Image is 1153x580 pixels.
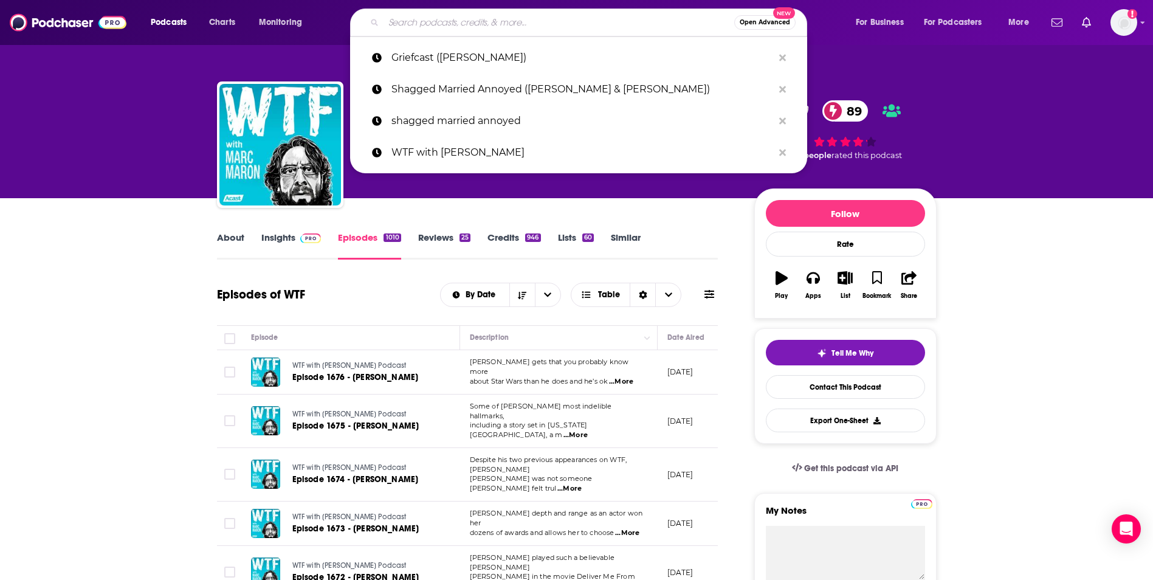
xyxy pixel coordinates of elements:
a: Shagged Married Annoyed ([PERSON_NAME] & [PERSON_NAME]) [350,74,807,105]
button: Bookmark [861,263,893,307]
p: Griefcast (Cariad Lloyd) [391,42,773,74]
button: open menu [441,291,509,299]
h2: Choose List sort [440,283,561,307]
span: For Business [856,14,904,31]
a: Charts [201,13,243,32]
a: Show notifications dropdown [1077,12,1096,33]
div: Episode [251,330,278,345]
button: open menu [250,13,318,32]
img: User Profile [1110,9,1137,36]
input: Search podcasts, credits, & more... [384,13,734,32]
span: WTF with [PERSON_NAME] Podcast [292,463,407,472]
p: shagged married annoyed [391,105,773,137]
span: Toggle select row [224,567,235,578]
button: open menu [535,283,560,306]
a: Episode 1676 - [PERSON_NAME] [292,371,437,384]
button: Column Actions [640,331,655,345]
div: Play [775,292,788,300]
h1: Episodes of WTF [217,287,305,302]
div: Date Aired [667,330,704,345]
div: Apps [805,292,821,300]
img: Podchaser Pro [300,233,322,243]
span: Tell Me Why [831,348,873,358]
a: Episode 1674 - [PERSON_NAME] [292,474,437,486]
img: Podchaser - Follow, Share and Rate Podcasts [10,11,126,34]
div: 25 [459,233,470,242]
p: [DATE] [667,367,694,377]
a: About [217,232,244,260]
img: WTF with Marc Maron Podcast [219,84,341,205]
div: Description [470,330,509,345]
svg: Add a profile image [1127,9,1137,19]
button: open menu [916,13,1000,32]
span: [PERSON_NAME] played such a believable [PERSON_NAME] [470,553,615,571]
span: Some of [PERSON_NAME] most indelible hallmarks, [470,402,612,420]
button: Sort Direction [509,283,535,306]
a: Episode 1675 - [PERSON_NAME] [292,420,437,432]
span: Charts [209,14,235,31]
a: Pro website [911,497,932,509]
span: ...More [615,528,639,538]
span: Open Advanced [740,19,790,26]
p: [DATE] [667,518,694,528]
span: Episode 1676 - [PERSON_NAME] [292,372,419,382]
span: Despite his two previous appearances on WTF, [PERSON_NAME] [470,455,627,474]
button: Share [893,263,924,307]
button: Open AdvancedNew [734,15,796,30]
a: Similar [611,232,641,260]
button: open menu [847,13,919,32]
button: Show profile menu [1110,9,1137,36]
p: Shagged Married Annoyed (Chris & Rosie Ramsey) [391,74,773,105]
div: verified Badge89 90 peoplerated this podcast [754,92,937,168]
span: [PERSON_NAME] gets that you probably know more [470,357,629,376]
span: WTF with [PERSON_NAME] Podcast [292,361,407,370]
span: [PERSON_NAME] was not someone [PERSON_NAME] felt trul [470,474,593,492]
button: Choose View [571,283,682,307]
span: about Star Wars than he does and he’s ok [470,377,608,385]
button: Apps [797,263,829,307]
span: By Date [466,291,500,299]
p: [DATE] [667,469,694,480]
span: ...More [557,484,582,494]
a: Credits946 [487,232,540,260]
div: Sort Direction [630,283,655,306]
img: tell me why sparkle [817,348,827,358]
button: open menu [142,13,202,32]
button: tell me why sparkleTell Me Why [766,340,925,365]
span: Episode 1674 - [PERSON_NAME] [292,474,419,485]
button: Play [766,263,797,307]
div: Rate [766,232,925,257]
span: Podcasts [151,14,187,31]
span: 90 people [791,151,831,160]
p: WTF with Marc Maron [391,137,773,168]
p: [DATE] [667,416,694,426]
div: 946 [525,233,540,242]
button: List [829,263,861,307]
a: WTF with [PERSON_NAME] Podcast [292,512,437,523]
span: Toggle select row [224,469,235,480]
a: Griefcast ([PERSON_NAME]) [350,42,807,74]
button: Export One-Sheet [766,409,925,432]
span: For Podcasters [924,14,982,31]
a: WTF with [PERSON_NAME] Podcast [292,361,437,371]
span: Episode 1673 - [PERSON_NAME] [292,523,419,534]
span: including a story set in [US_STATE][GEOGRAPHIC_DATA], a m [470,421,588,439]
span: Logged in as alisontucker [1110,9,1137,36]
div: Bookmark [862,292,891,300]
div: List [841,292,850,300]
span: [PERSON_NAME] depth and range as an actor won her [470,509,643,527]
a: WTF with [PERSON_NAME] Podcast [292,463,437,474]
a: Get this podcast via API [782,454,909,483]
a: WTF with [PERSON_NAME] Podcast [292,561,437,571]
span: WTF with [PERSON_NAME] Podcast [292,513,407,521]
div: Open Intercom Messenger [1112,514,1141,544]
div: Share [901,292,917,300]
button: open menu [1000,13,1044,32]
a: Show notifications dropdown [1047,12,1067,33]
span: Episode 1675 - [PERSON_NAME] [292,421,419,431]
span: Toggle select row [224,518,235,529]
div: 60 [582,233,594,242]
span: dozens of awards and allows her to choose [470,528,614,537]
